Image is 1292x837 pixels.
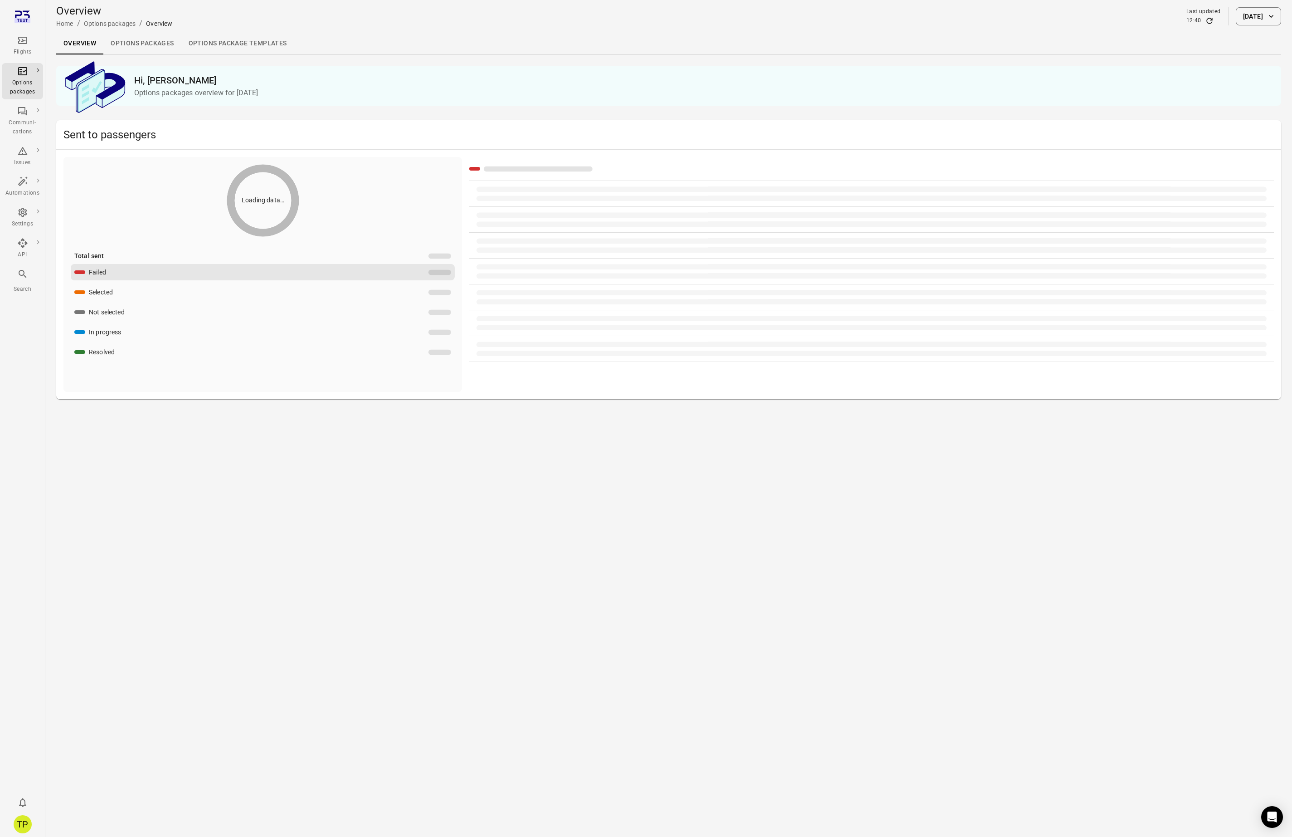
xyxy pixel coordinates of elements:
h1: Overview [56,4,173,18]
a: Settings [2,204,43,231]
p: Options packages overview for [DATE] [134,88,1274,98]
li: / [139,18,142,29]
button: Notifications [14,793,32,812]
button: Selected [71,284,455,300]
button: Resolved [71,344,455,360]
div: Issues [5,158,39,167]
text: Loading data… [242,196,284,204]
div: Selected [89,288,113,297]
div: Options packages [5,78,39,97]
h2: Hi, [PERSON_NAME] [134,73,1274,88]
h2: Sent to passengers [63,127,1274,142]
div: In progress [89,328,121,337]
div: TP [14,815,32,833]
a: API [2,235,43,262]
div: Search [5,285,39,294]
a: Communi-cations [2,103,43,139]
div: Communi-cations [5,118,39,137]
div: API [5,250,39,259]
button: Failed [71,264,455,280]
div: Not selected [89,308,125,317]
button: In progress [71,324,455,340]
a: Automations [2,173,43,201]
a: Overview [56,33,103,54]
div: Resolved [89,348,115,357]
a: Issues [2,143,43,170]
div: Local navigation [56,33,1281,54]
div: Automations [5,189,39,198]
a: Options packages [84,20,136,27]
div: Failed [89,268,106,277]
div: 12:40 [1186,16,1201,25]
a: Options packages [2,63,43,99]
button: Refresh data [1205,16,1214,25]
div: Overview [146,19,172,28]
button: Not selected [71,304,455,320]
nav: Breadcrumbs [56,18,173,29]
div: Open Intercom Messenger [1261,806,1283,828]
button: Tómas Páll Máté [10,812,35,837]
a: Home [56,20,73,27]
div: Total sent [74,251,104,260]
button: Search [2,266,43,296]
div: Flights [5,48,39,57]
a: Options package Templates [181,33,294,54]
button: [DATE] [1236,7,1281,25]
a: Flights [2,32,43,59]
li: / [77,18,80,29]
a: Options packages [103,33,181,54]
div: Last updated [1186,7,1221,16]
div: Settings [5,220,39,229]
